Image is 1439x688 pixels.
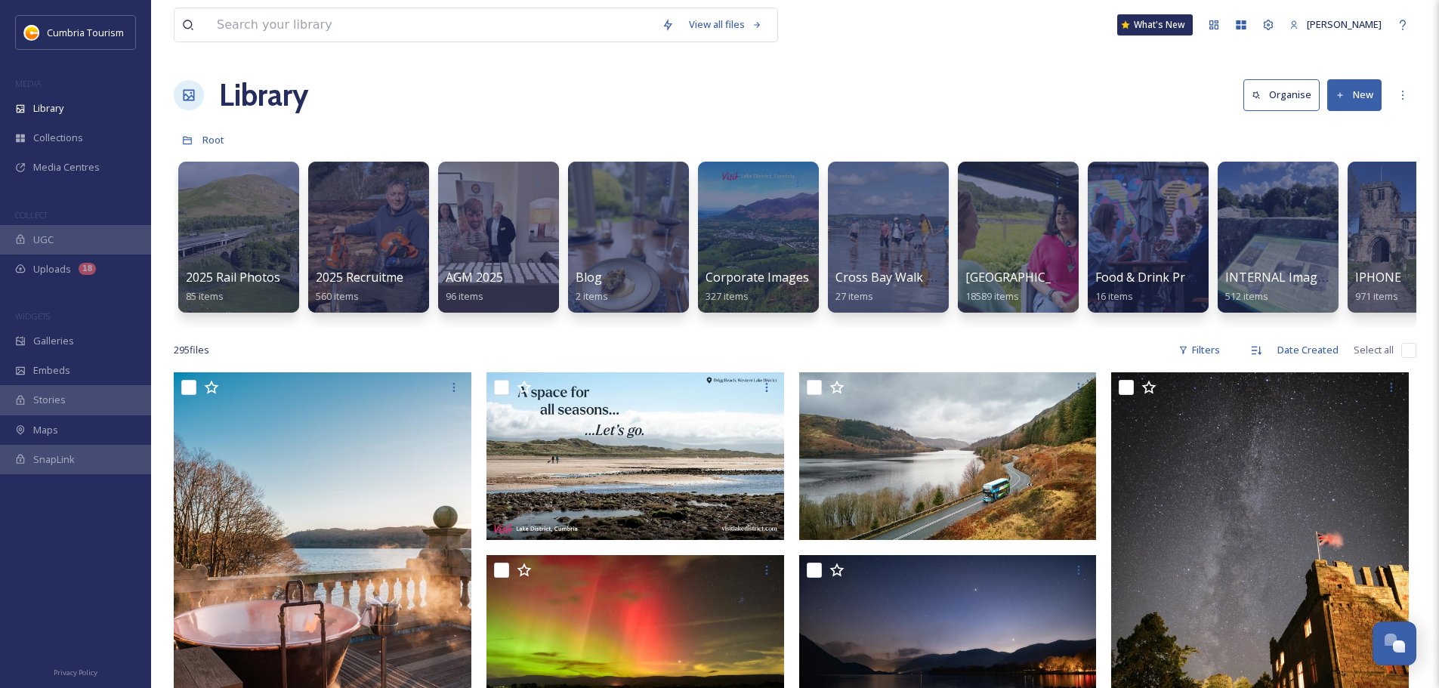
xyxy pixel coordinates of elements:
a: Library [219,73,308,118]
span: Root [202,133,224,147]
a: View all files [681,10,770,39]
span: 96 items [446,289,483,303]
span: Library [33,101,63,116]
span: 18589 items [965,289,1019,303]
span: Maps [33,423,58,437]
span: Collections [33,131,83,145]
a: Cross Bay Walk 202427 items [835,270,953,303]
span: 2025 Recruitment - [PERSON_NAME] [316,269,523,285]
span: Cross Bay Walk 2024 [835,269,953,285]
div: Date Created [1270,335,1346,365]
span: Stories [33,393,66,407]
span: 27 items [835,289,873,303]
span: UGC [33,233,54,247]
span: COLLECT [15,209,48,221]
a: INTERNAL Imagery512 items [1225,270,1336,303]
a: 2025 Recruitment - [PERSON_NAME]560 items [316,270,523,303]
a: AGM 202596 items [446,270,503,303]
span: WIDGETS [15,310,50,322]
a: 2025 Rail Photos85 items [186,270,280,303]
span: Select all [1354,343,1394,357]
a: Root [202,131,224,149]
span: Food & Drink Project [1095,269,1212,285]
span: [PERSON_NAME] [1307,17,1382,31]
span: 2025 Rail Photos [186,269,280,285]
span: Blog [576,269,602,285]
span: Privacy Policy [54,668,97,677]
a: IPHONE971 items [1355,270,1401,303]
span: Media Centres [33,160,100,174]
img: images.jpg [24,25,39,40]
span: INTERNAL Imagery [1225,269,1336,285]
span: 512 items [1225,289,1268,303]
div: Filters [1171,335,1227,365]
input: Search your library [209,8,654,42]
a: Corporate Images327 items [706,270,809,303]
span: [GEOGRAPHIC_DATA] [965,269,1087,285]
span: 85 items [186,289,224,303]
a: Blog2 items [576,270,608,303]
span: IPHONE [1355,269,1401,285]
span: SnapLink [33,452,75,467]
a: Privacy Policy [54,662,97,680]
span: 560 items [316,289,359,303]
span: Galleries [33,334,74,348]
span: MEDIA [15,78,42,89]
span: 2 items [576,289,608,303]
a: [GEOGRAPHIC_DATA]18589 items [965,270,1087,303]
span: 295 file s [174,343,209,357]
img: 1920x1080-drigg-beach.jpg [486,372,784,540]
a: What's New [1117,14,1193,35]
span: Uploads [33,262,71,276]
button: New [1327,79,1382,110]
span: Cumbria Tourism [47,26,124,39]
a: Food & Drink Project16 items [1095,270,1212,303]
span: 971 items [1355,289,1398,303]
button: Organise [1243,79,1320,110]
span: 16 items [1095,289,1133,303]
span: Embeds [33,363,70,378]
span: Corporate Images [706,269,809,285]
span: 327 items [706,289,749,303]
span: AGM 2025 [446,269,503,285]
button: Open Chat [1373,622,1416,665]
img: Stagecoach Lakes_Day 2_008.jpg [799,372,1097,540]
div: 18 [79,263,96,275]
a: [PERSON_NAME] [1282,10,1389,39]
